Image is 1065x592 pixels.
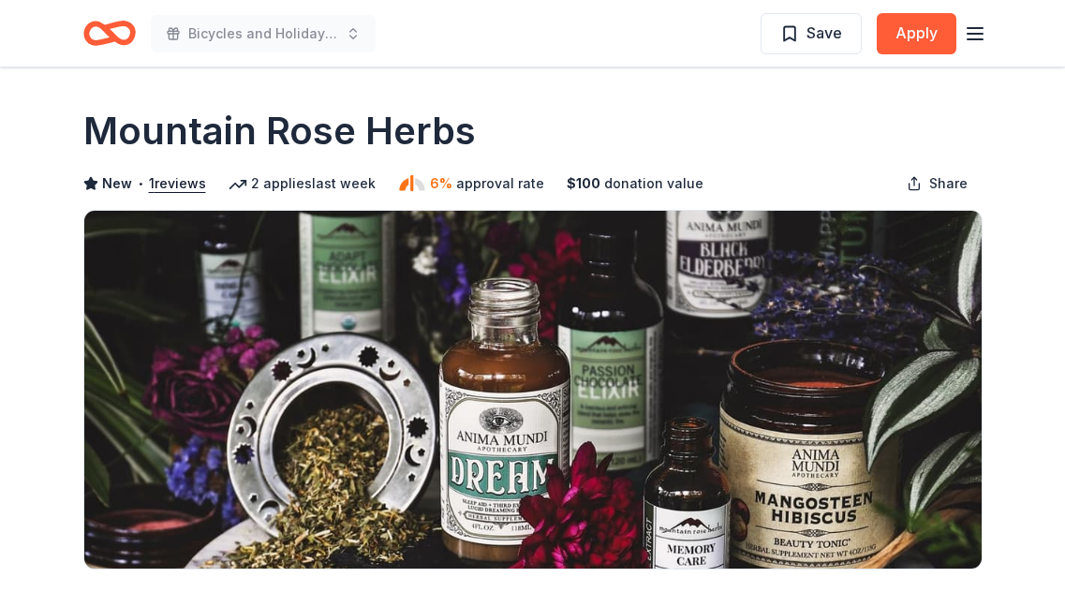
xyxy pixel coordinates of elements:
a: Home [83,11,136,55]
button: 1reviews [149,172,206,195]
span: donation value [604,172,703,195]
span: approval rate [456,172,544,195]
button: Apply [877,13,956,54]
img: Image for Mountain Rose Herbs [84,211,982,569]
span: New [102,172,132,195]
h1: Mountain Rose Herbs [83,105,476,157]
span: • [137,176,143,191]
span: 6% [430,172,452,195]
div: 2 applies last week [229,172,376,195]
button: Bicycles and Holiday Bells [151,15,376,52]
span: Bicycles and Holiday Bells [188,22,338,45]
button: Share [892,165,983,202]
span: Save [806,21,842,45]
button: Save [761,13,862,54]
span: Share [929,172,968,195]
span: $ 100 [567,172,600,195]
